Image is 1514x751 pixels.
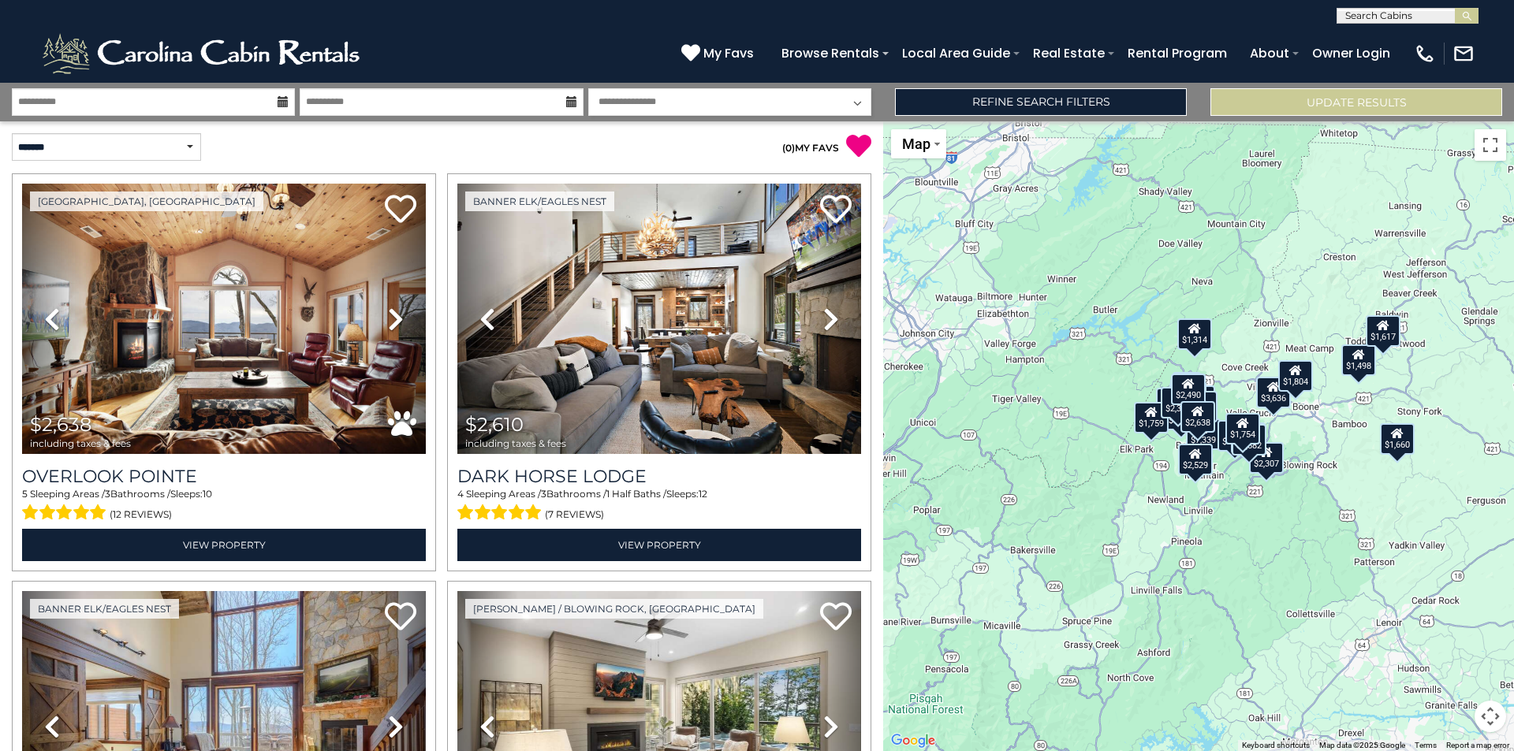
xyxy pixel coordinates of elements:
span: including taxes & fees [30,438,131,448]
a: Add to favorites [820,193,852,227]
a: Rental Program [1120,39,1235,67]
span: 3 [105,488,110,500]
span: 10 [203,488,212,500]
button: Toggle fullscreen view [1475,129,1506,161]
a: My Favs [681,43,758,64]
span: (7 reviews) [545,504,604,525]
img: thumbnail_164375639.jpeg [457,184,861,454]
a: Dark Horse Lodge [457,466,861,487]
a: Browse Rentals [774,39,887,67]
img: Google [887,731,939,751]
a: [PERSON_NAME] / Blowing Rock, [GEOGRAPHIC_DATA] [465,599,763,619]
div: $2,638 [1180,400,1215,432]
a: Local Area Guide [894,39,1018,67]
span: including taxes & fees [465,438,566,448]
div: $1,759 [1134,402,1169,433]
a: Real Estate [1025,39,1113,67]
span: 0 [785,142,792,154]
img: thumbnail_163477009.jpeg [22,184,426,454]
a: Banner Elk/Eagles Nest [465,191,614,211]
a: Add to favorites [820,600,852,634]
button: Change map style [891,129,946,158]
button: Update Results [1210,88,1502,116]
a: Open this area in Google Maps (opens a new window) [887,731,939,751]
div: Sleeping Areas / Bathrooms / Sleeps: [22,487,426,525]
a: Owner Login [1304,39,1398,67]
a: Refine Search Filters [895,88,1187,116]
div: Sleeping Areas / Bathrooms / Sleeps: [457,487,861,525]
div: $1,617 [1366,315,1400,347]
a: [GEOGRAPHIC_DATA], [GEOGRAPHIC_DATA] [30,191,263,211]
a: Terms [1415,741,1437,749]
a: Add to favorites [385,600,416,634]
span: 5 [22,488,28,500]
span: 3 [541,488,546,500]
div: $1,582 [1232,423,1266,455]
a: Overlook Pointe [22,466,426,487]
img: White-1-2.png [39,30,367,77]
span: Map [902,136,930,152]
div: $1,660 [1380,422,1415,454]
span: 4 [457,488,464,500]
div: $2,377 [1161,386,1195,418]
span: (12 reviews) [110,504,172,525]
a: View Property [457,529,861,561]
span: 12 [699,488,707,500]
div: $2,307 [1249,442,1284,474]
span: 1 Half Baths / [606,488,666,500]
span: $2,638 [30,413,91,436]
div: $1,314 [1177,318,1212,350]
div: $2,296 [1218,420,1252,452]
a: Report a map error [1446,741,1509,749]
a: Add to favorites [385,193,416,227]
button: Map camera controls [1475,701,1506,732]
div: $996 [1173,371,1201,403]
div: $7,339 [1186,418,1221,449]
div: $1,804 [1278,359,1313,391]
span: $2,610 [465,413,524,436]
a: About [1242,39,1297,67]
span: My Favs [703,43,754,63]
a: Banner Elk/Eagles Nest [30,599,179,619]
div: $2,490 [1171,374,1206,405]
span: ( ) [782,142,795,154]
div: $2,529 [1178,444,1213,475]
span: Map data ©2025 Google [1319,741,1405,749]
a: (0)MY FAVS [782,142,839,154]
button: Keyboard shortcuts [1242,740,1310,751]
a: View Property [22,529,426,561]
img: phone-regular-white.png [1414,43,1436,65]
div: $1,754 [1225,412,1260,444]
div: $1,498 [1341,344,1376,376]
div: $3,636 [1256,377,1291,408]
img: mail-regular-white.png [1452,43,1475,65]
